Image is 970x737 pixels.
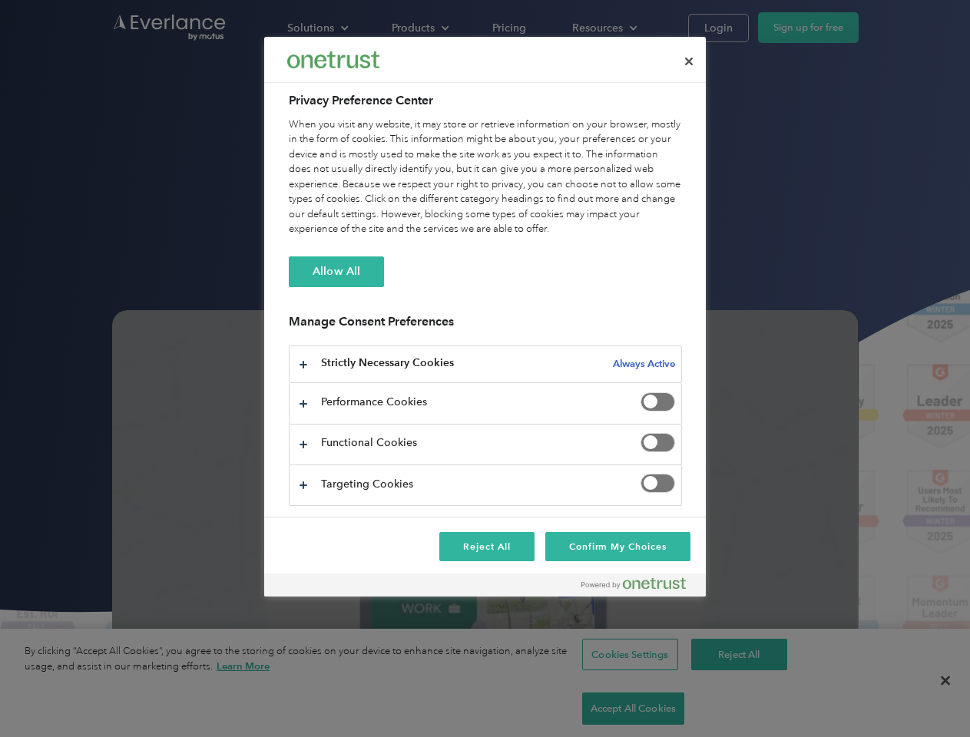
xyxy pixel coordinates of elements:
[581,577,686,590] img: Powered by OneTrust Opens in a new Tab
[289,91,682,110] h2: Privacy Preference Center
[287,51,379,68] img: Everlance
[289,117,682,237] div: When you visit any website, it may store or retrieve information on your browser, mostly in the f...
[113,91,190,124] input: Submit
[439,532,535,561] button: Reject All
[581,577,698,597] a: Powered by OneTrust Opens in a new Tab
[264,37,706,597] div: Preference center
[287,45,379,75] div: Everlance
[672,45,706,78] button: Close
[289,256,384,287] button: Allow All
[289,314,682,338] h3: Manage Consent Preferences
[545,532,690,561] button: Confirm My Choices
[264,37,706,597] div: Privacy Preference Center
